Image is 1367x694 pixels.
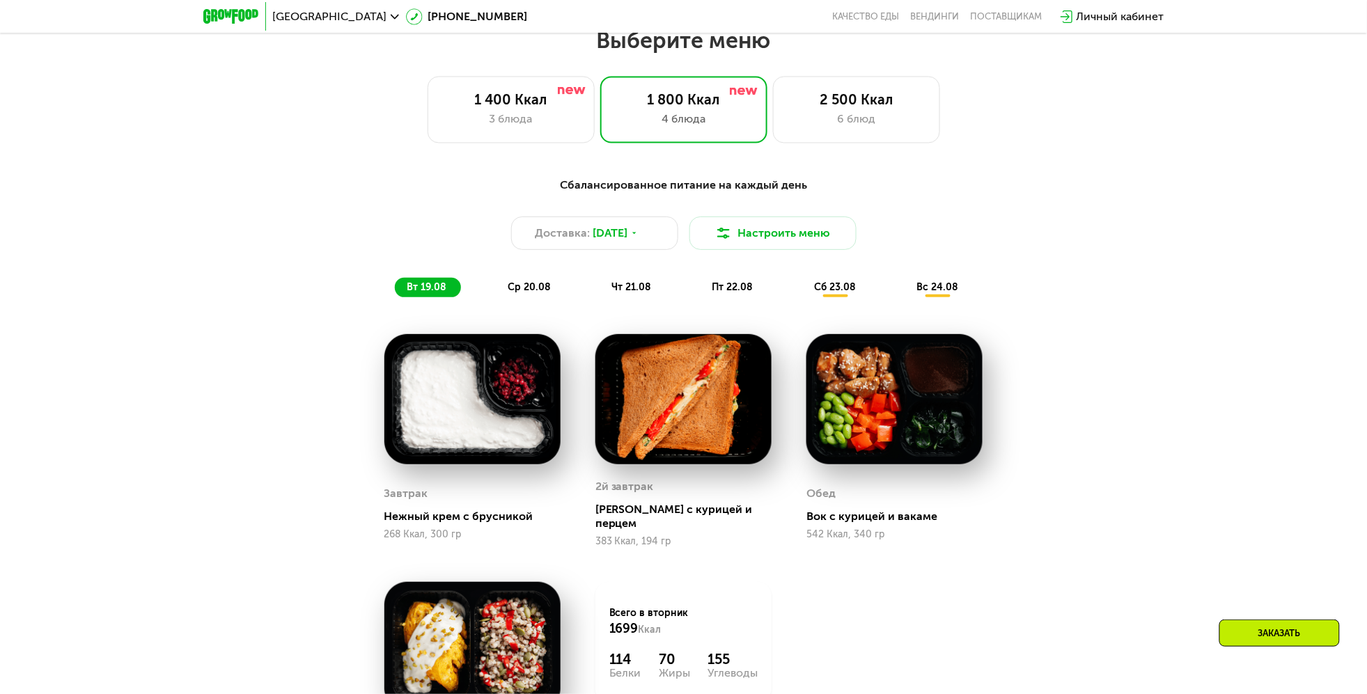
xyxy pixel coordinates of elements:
a: [PHONE_NUMBER] [406,8,528,25]
span: Доставка: [535,225,590,242]
div: Сбалансированное питание на каждый день [272,177,1096,194]
div: [PERSON_NAME] с курицей и перцем [595,503,783,530]
div: Всего в вторник [609,606,758,637]
div: Завтрак [384,483,428,504]
div: 6 блюд [788,111,925,127]
div: 2 500 Ккал [788,91,925,108]
span: 1699 [609,621,639,636]
span: чт 21.08 [611,281,651,293]
div: 3 блюда [442,111,580,127]
div: 268 Ккал, 300 гр [384,529,561,540]
div: Жиры [659,668,690,679]
div: 1 400 Ккал [442,91,580,108]
span: пт 22.08 [712,281,753,293]
div: Углеводы [708,668,758,679]
div: Вок с курицей и вакаме [806,510,994,523]
a: Вендинги [911,11,960,22]
div: Личный кабинет [1077,8,1164,25]
div: 4 блюда [615,111,753,127]
div: Обед [806,483,836,504]
button: Настроить меню [689,216,857,250]
div: 383 Ккал, 194 гр [595,536,772,547]
div: 155 [708,651,758,668]
span: вс 24.08 [916,281,958,293]
span: [DATE] [593,225,627,242]
div: Заказать [1219,620,1340,647]
div: Белки [609,668,641,679]
div: 2й завтрак [595,476,654,497]
div: 114 [609,651,641,668]
div: 1 800 Ккал [615,91,753,108]
span: вт 19.08 [407,281,447,293]
span: Ккал [639,624,662,636]
span: сб 23.08 [814,281,856,293]
a: Качество еды [833,11,900,22]
h2: Выберите меню [45,26,1322,54]
div: поставщикам [971,11,1042,22]
div: 542 Ккал, 340 гр [806,529,983,540]
div: Нежный крем с брусникой [384,510,572,523]
div: 70 [659,651,690,668]
span: [GEOGRAPHIC_DATA] [273,11,387,22]
span: ср 20.08 [508,281,551,293]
